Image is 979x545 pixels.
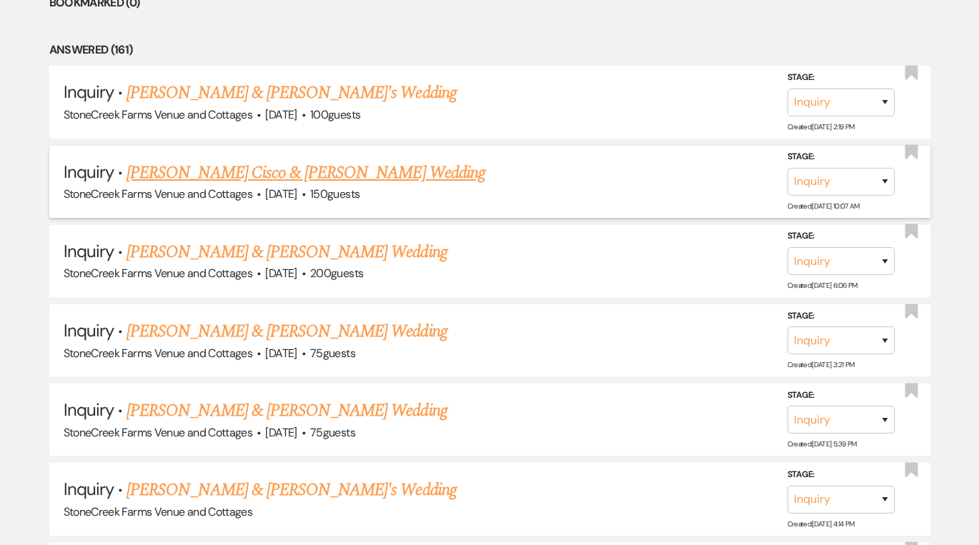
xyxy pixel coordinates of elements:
span: Inquiry [64,240,114,262]
span: StoneCreek Farms Venue and Cottages [64,425,253,440]
a: [PERSON_NAME] & [PERSON_NAME] Wedding [126,239,447,265]
span: StoneCreek Farms Venue and Cottages [64,504,253,519]
label: Stage: [787,70,895,86]
span: Created: [DATE] 5:39 PM [787,439,857,449]
label: Stage: [787,467,895,483]
span: Created: [DATE] 6:06 PM [787,281,858,290]
span: Inquiry [64,478,114,500]
span: [DATE] [265,107,297,122]
a: [PERSON_NAME] & [PERSON_NAME] Wedding [126,319,447,344]
span: StoneCreek Farms Venue and Cottages [64,346,253,361]
span: [DATE] [265,266,297,281]
span: 75 guests [310,425,355,440]
span: 100 guests [310,107,360,122]
span: 75 guests [310,346,355,361]
span: Created: [DATE] 3:21 PM [787,360,855,369]
span: StoneCreek Farms Venue and Cottages [64,266,253,281]
span: 150 guests [310,186,359,201]
span: Created: [DATE] 10:07 AM [787,201,860,211]
li: Answered (161) [49,41,930,59]
span: StoneCreek Farms Venue and Cottages [64,186,253,201]
span: 200 guests [310,266,363,281]
span: Inquiry [64,319,114,341]
a: [PERSON_NAME] Cisco & [PERSON_NAME] Wedding [126,160,485,186]
label: Stage: [787,309,895,324]
label: Stage: [787,229,895,244]
a: [PERSON_NAME] & [PERSON_NAME]'s Wedding [126,80,457,106]
a: [PERSON_NAME] & [PERSON_NAME]'s Wedding [126,477,457,503]
span: Created: [DATE] 2:19 PM [787,122,855,131]
label: Stage: [787,388,895,404]
span: Inquiry [64,161,114,183]
span: [DATE] [265,346,297,361]
span: Created: [DATE] 4:14 PM [787,519,855,528]
span: [DATE] [265,186,297,201]
span: Inquiry [64,81,114,103]
label: Stage: [787,149,895,165]
span: StoneCreek Farms Venue and Cottages [64,107,253,122]
a: [PERSON_NAME] & [PERSON_NAME] Wedding [126,398,447,424]
span: Inquiry [64,399,114,421]
span: [DATE] [265,425,297,440]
